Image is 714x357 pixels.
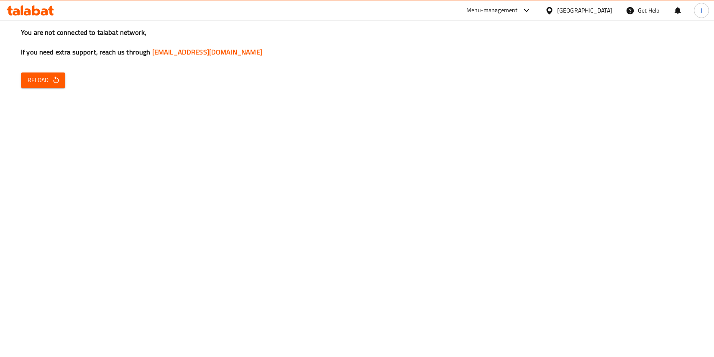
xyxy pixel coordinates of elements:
a: [EMAIL_ADDRESS][DOMAIN_NAME] [152,46,262,58]
span: J [701,6,702,15]
div: Menu-management [466,5,518,16]
span: Reload [28,75,59,85]
div: [GEOGRAPHIC_DATA] [557,6,612,15]
h3: You are not connected to talabat network, If you need extra support, reach us through [21,28,693,57]
button: Reload [21,72,65,88]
